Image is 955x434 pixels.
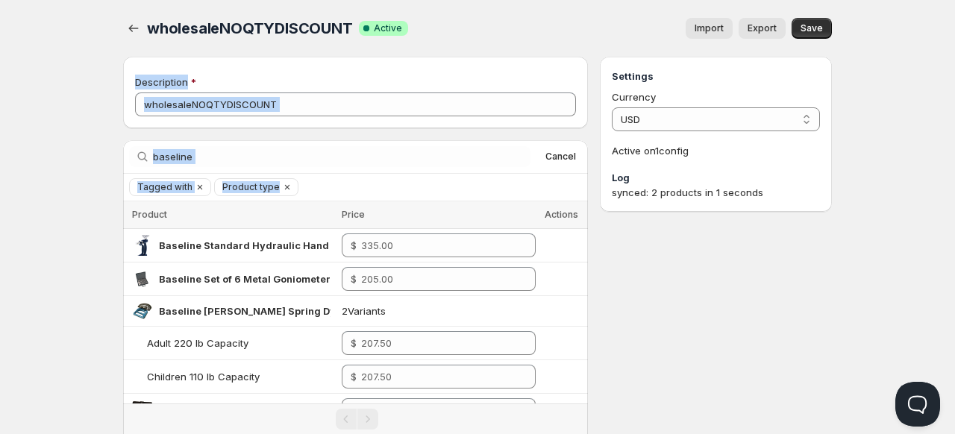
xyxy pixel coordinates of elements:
[361,331,513,355] input: 207.50
[351,371,357,383] span: $
[361,267,513,291] input: 205.00
[361,365,513,389] input: 207.50
[137,181,192,193] span: Tagged with
[545,151,576,163] span: Cancel
[123,403,588,434] nav: Pagination
[342,209,365,220] span: Price
[222,181,280,193] span: Product type
[147,371,260,383] span: Children 110 lb Capacity
[159,238,331,253] div: Baseline Standard Hydraulic Hand Dynamometer
[695,22,724,34] span: Import
[361,398,513,422] input: 207.50
[135,92,576,116] input: Private internal description
[130,179,192,195] button: Tagged with
[612,170,820,185] h3: Log
[132,209,167,220] span: Product
[147,19,353,37] span: wholesaleNOQTYDISCOUNT
[801,22,823,34] span: Save
[159,305,392,317] span: Baseline [PERSON_NAME] Spring Dynamometer
[739,18,786,39] a: Export
[147,336,248,350] div: Adult 220 lb Capacity
[337,296,540,327] td: 2 Variants
[192,179,207,195] button: Clear
[895,382,940,427] iframe: Help Scout Beacon - Open
[612,91,656,103] span: Currency
[351,337,357,349] span: $
[374,22,402,34] span: Active
[351,239,357,251] span: $
[686,18,733,39] button: Import
[147,369,260,384] div: Children 110 lb Capacity
[159,403,331,418] div: Baseline Smedley Spring Dynamometer, Child, 110 lb Capacity
[748,22,777,34] span: Export
[351,273,357,285] span: $
[159,271,331,286] div: Baseline Set of 6 Metal Goniometers
[545,209,578,220] span: Actions
[147,337,248,349] span: Adult 220 lb Capacity
[159,239,400,251] span: Baseline Standard Hydraulic Hand Dynamometer
[135,76,188,88] span: Description
[612,69,820,84] h3: Settings
[361,233,513,257] input: 335.00
[159,304,331,318] div: Baseline Smedley Spring Dynamometer
[792,18,832,39] button: Save
[539,148,582,166] button: Cancel
[280,179,295,195] button: Clear
[215,179,280,195] button: Product type
[612,185,820,200] div: synced: 2 products in 1 seconds
[159,273,336,285] span: Baseline Set of 6 Metal Goniometers
[612,143,820,158] p: Active on 1 config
